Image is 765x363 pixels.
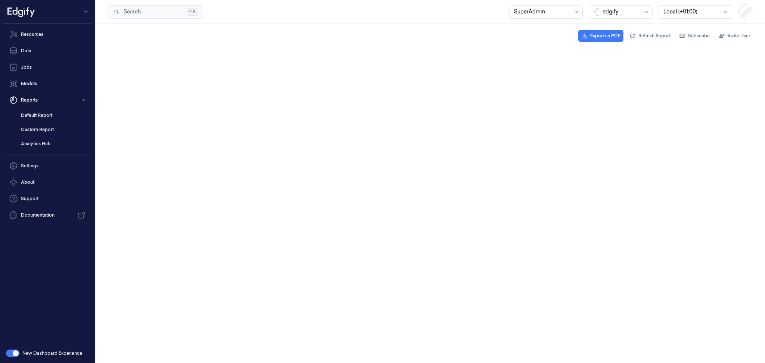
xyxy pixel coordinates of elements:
[3,191,92,206] a: Support
[578,30,623,42] button: Export as PDF
[3,60,92,75] a: Jobs
[108,5,203,19] button: Search⌘K
[3,175,92,190] button: About
[716,30,753,42] button: Invite User
[15,109,92,122] a: Default Report
[15,137,92,150] a: Analytics Hub
[728,32,750,39] span: Invite User
[3,27,92,42] a: Resources
[688,32,710,39] span: Subscribe
[3,43,92,58] a: Data
[15,123,92,136] a: Custom Report
[3,158,92,173] a: Settings
[80,6,92,18] button: Toggle Navigation
[626,30,673,42] button: Refresh Report
[638,32,670,39] span: Refresh Report
[3,76,92,91] a: Models
[676,30,713,42] button: Subscribe
[121,8,141,16] span: Search
[3,93,92,108] button: Reports
[3,208,92,223] a: Documentation
[590,32,620,39] span: Export as PDF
